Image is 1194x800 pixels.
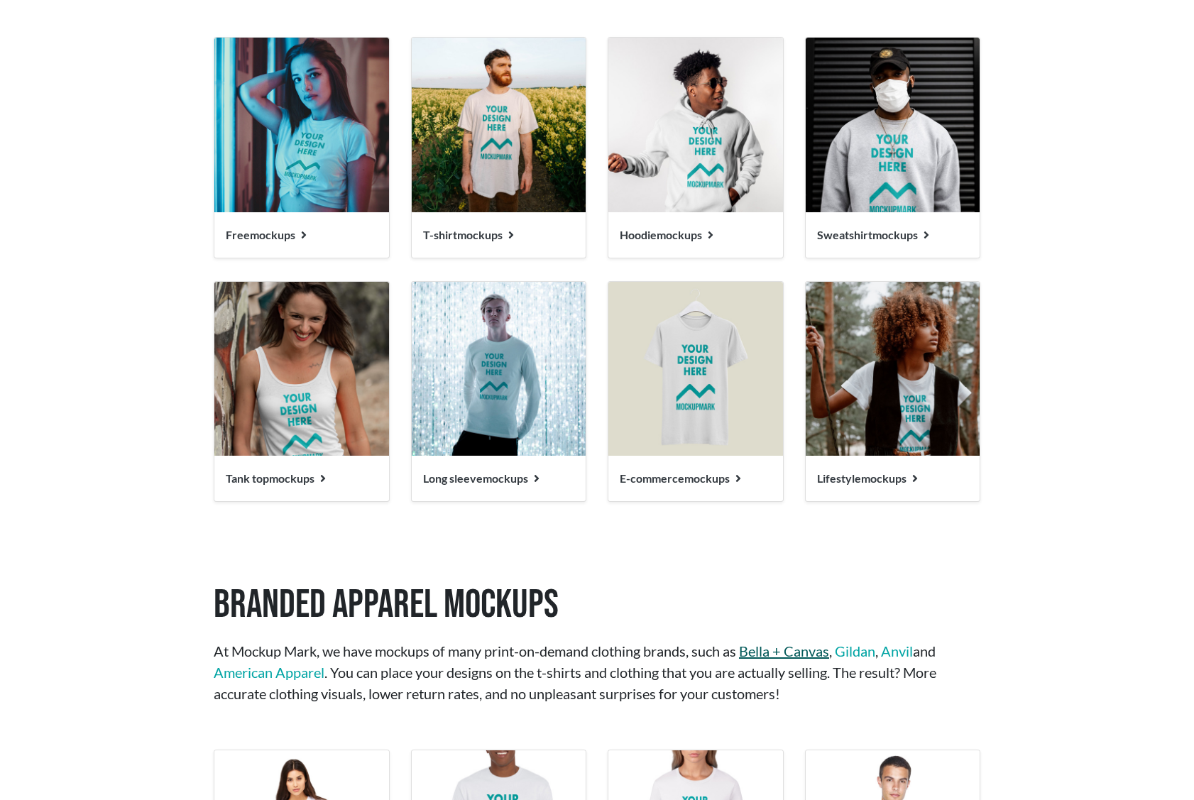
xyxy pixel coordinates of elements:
a: Hoodiemockups [608,37,784,258]
p: At Mockup Mark, we have mockups of many print-on-demand clothing brands, such as , , and . You ca... [214,640,980,704]
a: American Apparel [214,664,324,681]
img: Free mockups [214,38,389,212]
a: Gildan [835,642,875,659]
a: Tank topmockups [214,281,390,503]
a: Sweatshirtmockups [805,37,981,258]
span: Long sleeve mockups [423,471,528,485]
span: E-commerce mockups [620,471,730,485]
span: Free mockups [226,228,295,241]
img: T-shirt mockups [412,38,586,212]
a: Freemockups [214,37,390,258]
img: Lifestyle mockups [806,282,980,456]
a: T-shirtmockups [411,37,587,258]
span: T-shirt mockups [423,228,503,241]
h1: Branded Apparel Mockups [214,547,980,629]
span: Tank top mockups [226,471,314,485]
span: Lifestyle mockups [817,471,907,485]
img: E-commerce mockups [608,282,783,456]
img: Hoodie mockups [608,38,783,212]
a: Long sleevemockups [411,281,587,503]
a: Anvil [881,642,913,659]
a: E-commercemockups [608,281,784,503]
img: Sweatshirt mockups [806,38,980,212]
a: Lifestylemockups [805,281,981,503]
a: Bella + Canvas [739,642,829,659]
span: Hoodie mockups [620,228,702,241]
img: Long sleeve mockups [412,282,586,456]
span: Sweatshirt mockups [817,228,918,241]
img: Tank top mockups [214,282,389,456]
